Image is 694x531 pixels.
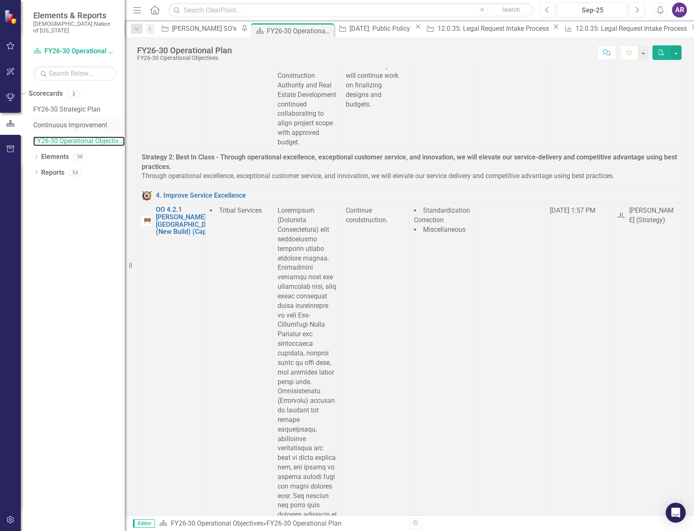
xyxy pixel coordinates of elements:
[33,105,125,114] a: FY26-30 Strategic Plan
[414,206,470,224] span: Standardization Correction
[219,206,262,214] span: Tribal Services
[138,150,682,188] td: Double-Click to Edit
[159,519,403,529] div: »
[33,121,125,130] a: Continuous Improvement
[67,90,80,97] div: 3
[137,46,232,55] div: FY26-30 Operational Plan
[137,55,232,61] div: FY26-30 Operational Objectives
[423,23,551,34] a: 12.0.35: Legal Request Intake Process
[629,206,677,225] div: [PERSON_NAME] (Strategy)
[171,519,263,527] a: FY26-30 Operational Objectives
[138,30,206,150] td: Double-Click to Edit Right Click for Context Menu
[490,4,532,16] button: Search
[346,206,405,225] p: Continue condstruction.
[142,153,677,172] span: Strategy 2: Best In Class - Through operational excellence, exceptional customer service, and inn...
[267,26,332,36] div: FY26-30 Operational Plan
[142,191,152,201] img: Focus Area
[341,30,409,150] td: Double-Click to Edit
[156,206,220,235] a: OO 4.2.1 [PERSON_NAME][GEOGRAPHIC_DATA] (New Build) (Capital)
[336,23,413,34] a: [DATE]: Public Policy
[618,211,625,221] div: JL
[142,216,152,226] img: Approved Capital
[33,20,116,34] small: [DEMOGRAPHIC_DATA] Nation of [US_STATE]
[172,23,239,34] div: [PERSON_NAME] SO's
[133,519,155,528] span: Editor
[73,153,86,160] div: 39
[409,30,477,150] td: Double-Click to Edit
[266,519,342,527] div: FY26-30 Operational Plan
[273,30,342,150] td: Double-Click to Edit
[168,3,534,17] input: Search ClearPoint...
[576,23,689,34] div: 12.0.35: Legal Request Intake Process
[33,47,116,56] a: FY26-30 Operational Objectives
[349,23,413,34] div: [DATE]: Public Policy
[502,6,520,13] span: Search
[438,23,551,34] div: 12.0.35: Legal Request Intake Process
[423,226,465,233] span: Miscellaneous
[477,30,546,150] td: Double-Click to Edit
[33,136,125,146] a: FY26-30 Operational Objectives
[666,503,686,523] div: Open Intercom Messenger
[158,23,239,34] a: [PERSON_NAME] SO's
[278,33,337,147] p: Owner review meeting was held on [DATE], and Choctaw Nation Construction Authority and Real Estat...
[4,10,19,24] img: ClearPoint Strategy
[33,10,116,20] span: Elements & Reports
[33,66,116,81] input: Search Below...
[41,152,69,162] a: Elements
[205,30,273,150] td: Double-Click to Edit
[142,171,677,181] p: Through operational excellence, exceptional customer service, and innovation, we will elevate our...
[29,89,63,99] a: Scorecards
[550,206,609,216] div: [DATE] 1:57 PM
[69,169,82,176] div: 53
[672,2,687,17] button: AR
[346,33,405,109] p: Choctaw Nation Construction Authority/Real Estate Development will continue work on finalizing de...
[138,188,682,203] td: Double-Click to Edit Right Click for Context Menu
[156,191,677,201] a: 4. Improve Service Excellence
[558,2,627,17] button: Sep-25
[561,5,624,15] div: Sep-25
[41,168,64,178] a: Reports
[561,23,689,34] a: 12.0.35: Legal Request Intake Process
